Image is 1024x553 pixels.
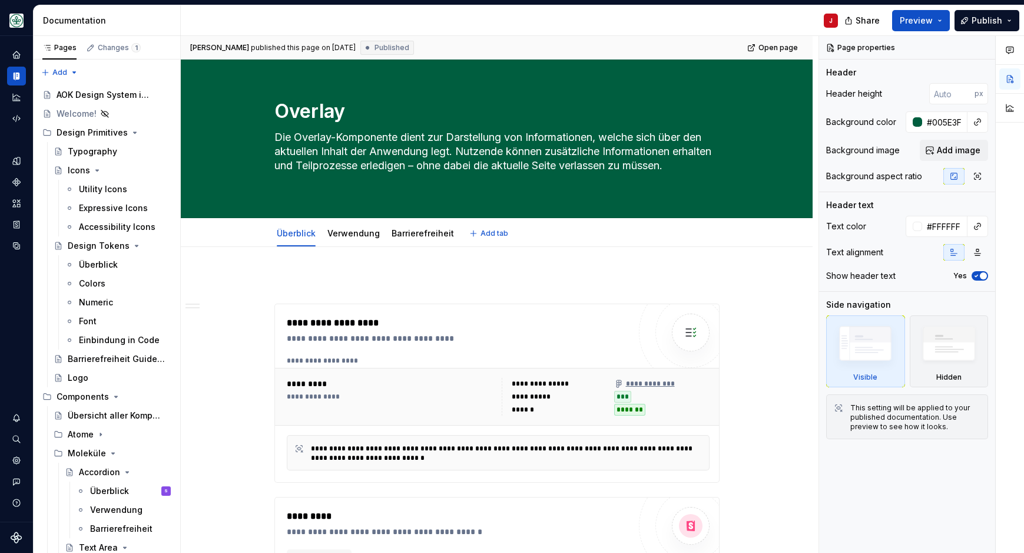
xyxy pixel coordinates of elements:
div: Moleküle [49,444,175,463]
div: Überblick [79,259,118,271]
a: Logo [49,368,175,387]
a: Colors [60,274,175,293]
div: Verwendung [90,504,143,516]
div: Changes [98,43,141,52]
div: Barrierefreiheit [387,220,459,245]
a: Barrierefreiheit Guidelines [49,350,175,368]
div: Design tokens [7,152,26,170]
a: AOK Design System in Arbeit [38,85,175,104]
p: px [975,89,983,98]
label: Yes [953,271,967,281]
div: Header text [826,199,874,211]
div: Expressive Icons [79,202,148,214]
a: Welcome! [38,104,175,123]
div: Documentation [43,15,175,27]
a: Barrierefreiheit [71,519,175,538]
div: Hidden [936,373,962,382]
div: Show header text [826,270,896,282]
a: Settings [7,451,26,470]
a: Verwendung [327,228,380,238]
a: Data sources [7,236,26,255]
div: Header height [826,88,882,100]
div: Text color [826,220,866,232]
button: Share [839,10,887,31]
div: Atome [68,429,94,440]
div: Design Tokens [68,240,130,252]
div: Components [57,391,109,403]
a: Expressive Icons [60,199,175,218]
a: Typography [49,142,175,161]
div: Überblick [90,485,129,497]
div: Colors [79,278,105,289]
a: Design Tokens [49,236,175,255]
span: Add image [937,144,980,156]
div: S [164,485,168,497]
a: Barrierefreiheit [392,228,454,238]
input: Auto [922,111,967,133]
a: Numeric [60,293,175,312]
a: Überblick [277,228,316,238]
span: Share [856,15,880,27]
div: Design Primitives [57,127,128,139]
div: Welcome! [57,108,97,120]
div: published this page on [DATE] [251,43,356,52]
span: Open page [758,43,798,52]
a: Documentation [7,67,26,85]
div: AOK Design System in Arbeit [57,89,154,101]
div: Design Primitives [38,123,175,142]
div: Atome [49,425,175,444]
a: Accessibility Icons [60,218,175,236]
textarea: Die Overlay-Komponente dient zur Darstellung von Informationen, welche sich über den aktuellen In... [272,128,717,189]
span: Published [375,43,409,52]
a: Components [7,173,26,192]
span: Publish [972,15,1002,27]
textarea: Overlay [272,97,717,126]
a: Storybook stories [7,215,26,234]
div: Accessibility Icons [79,221,155,233]
div: This setting will be applied to your published documentation. Use preview to see how it looks. [850,403,980,432]
img: df5db9ef-aba0-4771-bf51-9763b7497661.png [9,14,24,28]
div: Einbindung in Code [79,334,160,346]
div: Accordion [79,466,120,478]
span: Add tab [480,229,508,238]
a: Verwendung [71,501,175,519]
div: Utility Icons [79,183,127,195]
div: Moleküle [68,447,106,459]
div: Typography [68,146,117,157]
div: Logo [68,372,88,384]
a: Einbindung in Code [60,331,175,350]
div: Icons [68,164,90,176]
a: Assets [7,194,26,213]
div: Übersicht aller Komponenten [68,410,165,422]
button: Search ⌘K [7,430,26,449]
svg: Supernova Logo [11,532,22,544]
div: Background image [826,144,900,156]
button: Contact support [7,472,26,491]
span: [PERSON_NAME] [190,43,249,52]
a: Font [60,312,175,331]
button: Notifications [7,409,26,427]
a: ÜberblickS [71,482,175,501]
a: Analytics [7,88,26,107]
div: Barrierefreiheit Guidelines [68,353,165,365]
button: Publish [955,10,1019,31]
div: Font [79,315,97,327]
div: Header [826,67,856,78]
a: Home [7,45,26,64]
span: Add [52,68,67,77]
div: Components [38,387,175,406]
a: Code automation [7,109,26,128]
a: Icons [49,161,175,180]
div: J [829,16,833,25]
